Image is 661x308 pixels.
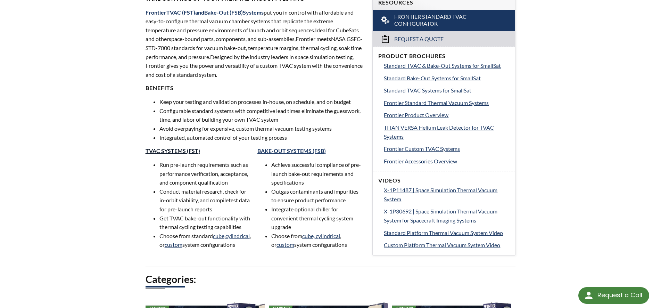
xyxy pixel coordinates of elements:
[384,208,497,224] span: X-1P30692 | Space Simulation Thermal Vacuum System for Spacecraft Imaging Systems
[384,186,510,203] a: X-1P11487 | Space Simulation Thermal Vacuum System
[378,52,510,60] h4: Product Brochures
[394,35,444,43] span: Request a Quote
[159,97,364,106] li: Keep your testing and validation processes in-house, on schedule, and on budget
[384,228,510,237] a: Standard Platform Thermal Vacuum System Video
[384,123,510,141] a: TITAN VERSA Helium Leak Detector for TVAC Systems
[225,233,250,239] a: cylindrical
[271,232,364,249] li: Choose from , or system configurations
[384,157,510,166] a: Frontier Accessories Overview
[271,187,364,205] li: Outgas contaminants and impurities to ensure product performance
[146,147,200,154] a: TVAC SYSTEMS (FST)
[146,84,364,92] h4: BENEFITS
[378,177,510,184] h4: Videos
[394,13,495,28] span: Frontier Standard TVAC Configurator
[384,229,503,236] span: Standard Platform Thermal Vacuum System Video
[271,160,364,187] li: Achieve successful compliance of pre-launch bake-out requirements and specifications
[384,187,497,202] span: X-1P11487 | Space Simulation Thermal Vacuum System
[271,205,364,232] li: Integrate optional chiller for convenient thermal cycling system upgrade
[276,241,294,248] a: custom
[384,207,510,225] a: X-1P30692 | Space Simulation Thermal Vacuum System for Spacecraft Imaging Systems
[302,233,340,239] a: cube, cylindrical
[213,233,224,239] a: cube
[146,18,359,42] span: xtreme temperature and pressure environments of launch and orbit sequences. eal for CubeSats and ...
[384,144,510,153] a: Frontier Custom TVAC Systems
[146,8,364,79] p: put you in control with affordable and easy-to-configure thermal vacuum chamber systems that repl...
[146,9,264,16] span: Frontier and Systems
[169,35,296,42] span: space-bound parts, components, and sub-assemblies,
[159,214,252,232] li: Get TVAC bake-out functionality with thermal cycling testing capabilities
[159,197,250,212] span: test data for pre-launch reports
[597,287,642,303] div: Request a Call
[384,98,510,107] a: Frontier Standard Thermal Vacuum Systems
[384,124,494,140] span: TITAN VERSA Helium Leak Detector for TVAC Systems
[159,160,252,187] li: Run pre-launch requirements such as performance verification, acceptance, and component qualifica...
[578,287,649,304] div: Request a Call
[583,290,594,301] img: round button
[146,35,362,60] span: NASA GSFC-STD-7000 standards for vacuum bake-out, temperature margins, thermal cycling, soak time...
[384,99,489,106] span: Frontier Standard Thermal Vacuum Systems
[384,145,460,152] span: Frontier Custom TVAC Systems
[384,112,448,118] span: Frontier Product Overview
[384,158,457,164] span: Frontier Accessories Overview
[165,241,182,248] a: custom
[384,61,510,70] a: Standard TVAC & Bake-Out Systems for SmallSat
[373,10,515,31] a: Frontier Standard TVAC Configurator
[166,9,195,16] a: TVAC (FST)
[384,111,510,120] a: Frontier Product Overview
[159,188,246,204] span: Conduct material research, check for in-orbit viability, and compile
[159,232,252,249] li: Choose from standard , , or system configurations
[146,54,363,78] span: Designed by the industry leaders in space simulation testing, Frontier gives you the power and ve...
[384,86,510,95] a: Standard TVAC Systems for SmallSat
[159,106,364,124] li: Configurable standard systems with competitive lead times eliminate the guesswork, time, and labo...
[384,87,471,94] span: Standard TVAC Systems for SmallSat
[204,9,243,16] a: Bake-Out (FSB)
[257,147,326,154] a: BAKE-OUT SYSTEMS (FSB)
[159,133,364,142] li: Integrated, automated control of your testing process
[315,27,320,33] span: Id
[159,124,364,133] li: Avoid overpaying for expensive, custom thermal vacuum testing systems
[384,62,501,69] span: Standard TVAC & Bake-Out Systems for SmallSat
[146,273,516,286] h2: Categories:
[384,74,510,83] a: Standard Bake-Out Systems for SmallSat
[384,242,500,248] span: Custom Platform Thermal Vacuum System Video
[384,75,481,81] span: Standard Bake-Out Systems for SmallSat
[373,31,515,47] a: Request a Quote
[384,241,510,250] a: Custom Platform Thermal Vacuum System Video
